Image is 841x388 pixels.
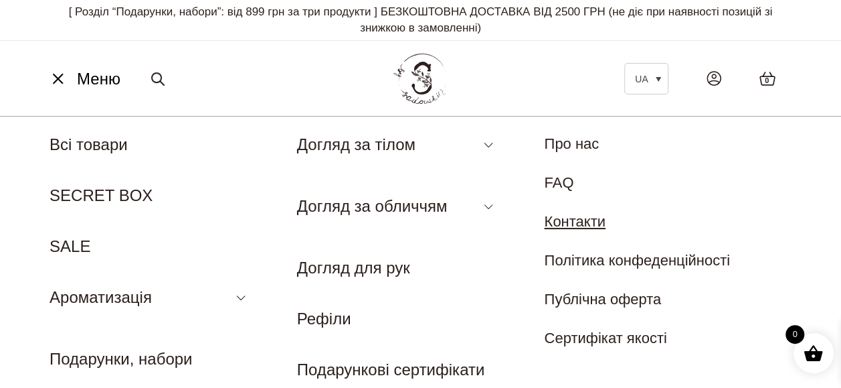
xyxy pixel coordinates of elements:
[745,58,789,100] a: 0
[624,63,668,94] a: UA
[50,237,90,255] a: SALE
[785,325,804,344] span: 0
[393,54,447,104] img: BY SADOVSKIY
[50,135,128,153] a: Всі товари
[544,174,573,191] a: FAQ
[544,330,666,346] a: Сертифікат якості
[297,361,485,379] a: Подарункові сертифікати
[77,67,120,91] span: Меню
[544,252,730,269] a: Політика конфеденційності
[635,74,648,84] span: UA
[50,350,192,368] a: Подарунки, набори
[50,288,152,306] a: Ароматизація
[297,135,415,153] a: Догляд за тілом
[297,197,448,215] a: Догляд за обличчям
[50,186,153,204] a: SECRET BOX
[544,291,661,308] a: Публічна оферта
[765,75,769,86] span: 0
[544,213,605,230] a: Контакти
[297,259,410,277] a: Догляд для рук
[544,135,599,152] a: Про нас
[297,310,351,328] a: Рефіли
[43,66,124,92] button: Меню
